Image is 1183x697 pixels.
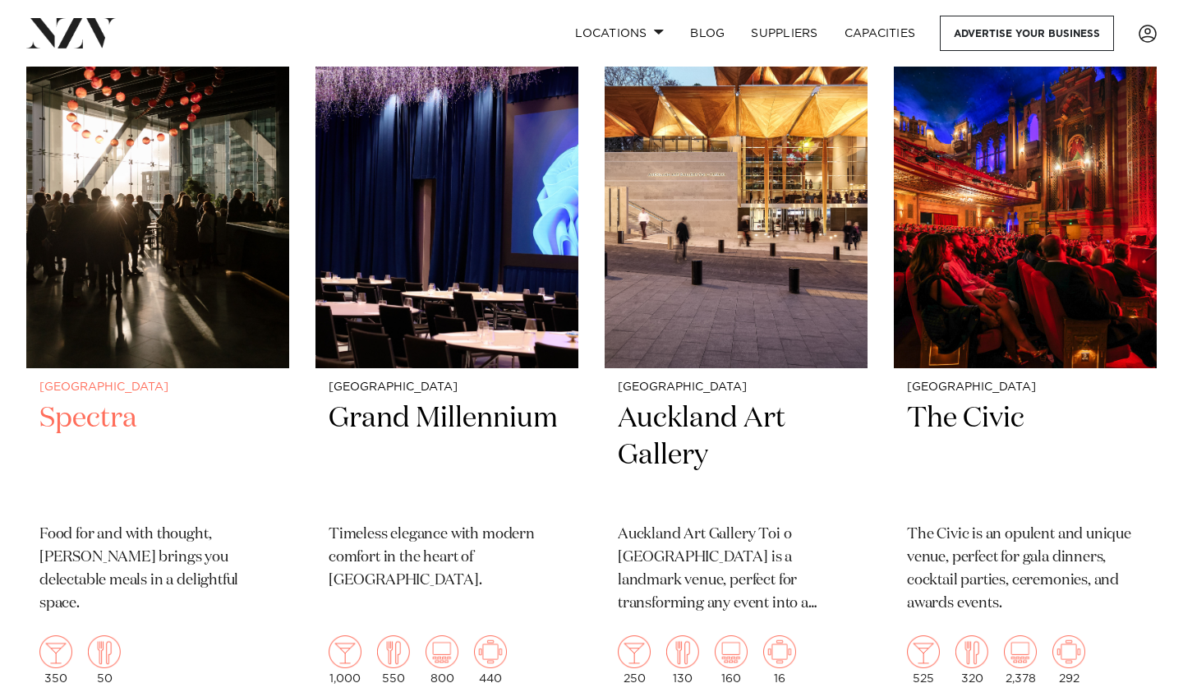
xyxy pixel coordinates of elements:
small: [GEOGRAPHIC_DATA] [329,381,565,394]
small: [GEOGRAPHIC_DATA] [907,381,1144,394]
a: Locations [562,16,677,51]
div: 250 [618,635,651,685]
p: Timeless elegance with modern comfort in the heart of [GEOGRAPHIC_DATA]. [329,524,565,593]
img: dining.png [88,635,121,668]
div: 1,000 [329,635,361,685]
p: Auckland Art Gallery Toi o [GEOGRAPHIC_DATA] is a landmark venue, perfect for transforming any ev... [618,524,854,616]
div: 800 [426,635,458,685]
div: 50 [88,635,121,685]
img: meeting.png [1052,635,1085,668]
p: The Civic is an opulent and unique venue, perfect for gala dinners, cocktail parties, ceremonies,... [907,524,1144,616]
div: 2,378 [1004,635,1037,685]
img: theatre.png [715,635,748,668]
img: theatre.png [426,635,458,668]
img: dining.png [955,635,988,668]
img: meeting.png [474,635,507,668]
div: 525 [907,635,940,685]
div: 130 [666,635,699,685]
div: 292 [1052,635,1085,685]
img: cocktail.png [907,635,940,668]
div: 16 [763,635,796,685]
div: 440 [474,635,507,685]
p: Food for and with thought, [PERSON_NAME] brings you delectable meals in a delightful space. [39,524,276,616]
img: cocktail.png [39,635,72,668]
img: theatre.png [1004,635,1037,668]
img: dining.png [377,635,410,668]
h2: Auckland Art Gallery [618,400,854,511]
a: SUPPLIERS [738,16,831,51]
h2: The Civic [907,400,1144,511]
small: [GEOGRAPHIC_DATA] [618,381,854,394]
img: cocktail.png [329,635,361,668]
img: meeting.png [763,635,796,668]
a: Capacities [831,16,929,51]
img: cocktail.png [618,635,651,668]
div: 350 [39,635,72,685]
div: 320 [955,635,988,685]
h2: Spectra [39,400,276,511]
div: 550 [377,635,410,685]
img: nzv-logo.png [26,18,116,48]
img: dining.png [666,635,699,668]
h2: Grand Millennium [329,400,565,511]
div: 160 [715,635,748,685]
a: Advertise your business [940,16,1114,51]
small: [GEOGRAPHIC_DATA] [39,381,276,394]
a: BLOG [677,16,738,51]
